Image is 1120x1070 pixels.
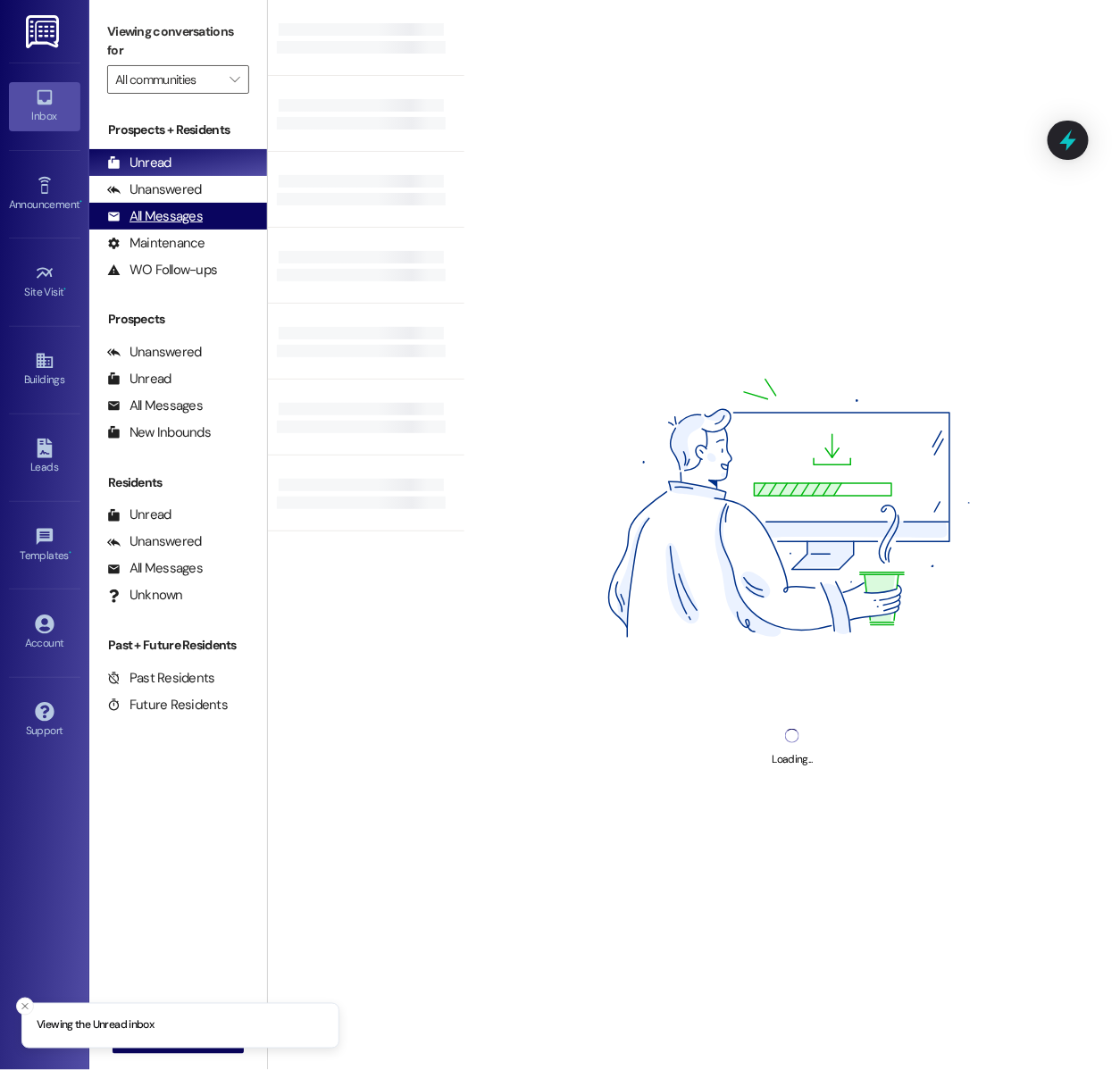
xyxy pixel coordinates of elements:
[107,397,203,415] div: All Messages
[115,65,221,94] input: All communities
[37,1018,154,1034] p: Viewing the Unread inbox
[230,72,239,87] i: 
[107,234,205,253] div: Maintenance
[107,180,202,199] div: Unanswered
[107,696,228,715] div: Future Residents
[107,370,171,389] div: Unread
[107,154,171,172] div: Unread
[107,586,183,605] div: Unknown
[9,258,80,306] a: Site Visit •
[107,423,211,442] div: New Inbounds
[107,207,203,226] div: All Messages
[107,18,249,65] label: Viewing conversations for
[89,636,267,655] div: Past + Future Residents
[107,669,215,688] div: Past Residents
[89,121,267,139] div: Prospects + Residents
[79,196,82,208] span: •
[26,15,63,48] img: ResiDesk Logo
[64,283,67,296] span: •
[107,261,217,280] div: WO Follow-ups
[9,697,80,745] a: Support
[107,532,202,551] div: Unanswered
[9,346,80,394] a: Buildings
[89,473,267,492] div: Residents
[69,547,71,559] span: •
[107,559,203,578] div: All Messages
[9,609,80,657] a: Account
[107,506,171,524] div: Unread
[9,522,80,570] a: Templates •
[107,343,202,362] div: Unanswered
[772,750,812,769] div: Loading...
[16,998,34,1016] button: Close toast
[89,310,267,329] div: Prospects
[9,82,80,130] a: Inbox
[9,433,80,481] a: Leads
